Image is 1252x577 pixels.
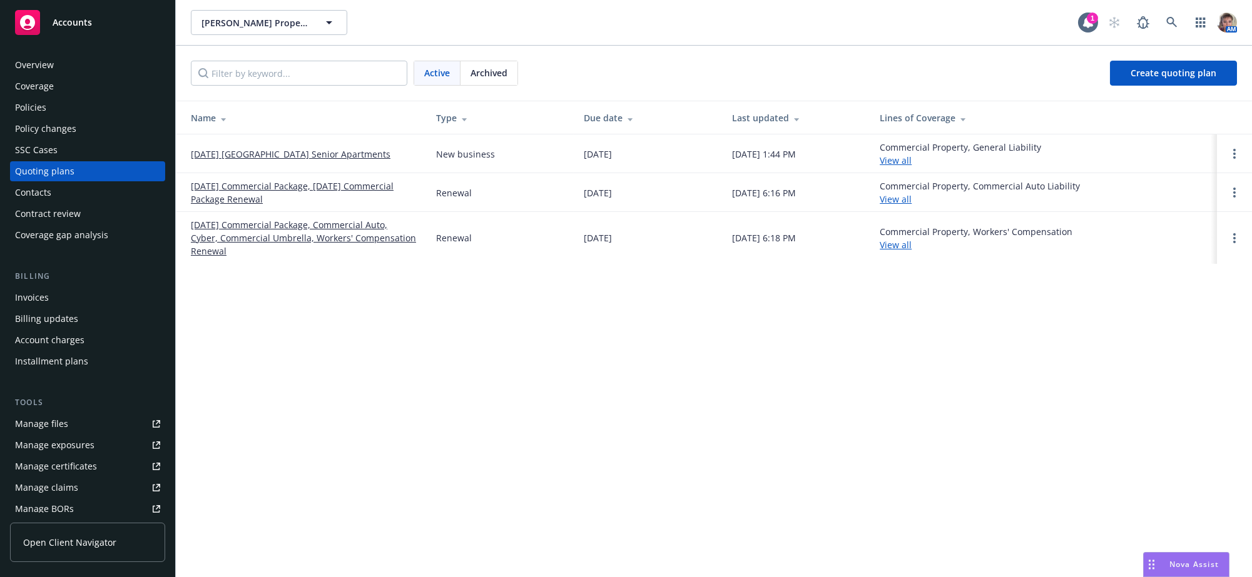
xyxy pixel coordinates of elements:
[10,435,165,455] a: Manage exposures
[436,148,495,161] div: New business
[584,148,612,161] div: [DATE]
[15,140,58,160] div: SSC Cases
[436,111,564,124] div: Type
[23,536,116,549] span: Open Client Navigator
[10,414,165,434] a: Manage files
[201,16,310,29] span: [PERSON_NAME] Property Ventures, LLC
[1227,185,1242,200] a: Open options
[1188,10,1213,35] a: Switch app
[880,239,912,251] a: View all
[1110,61,1237,86] a: Create quoting plan
[1169,559,1219,569] span: Nova Assist
[15,478,78,498] div: Manage claims
[191,218,416,258] a: [DATE] Commercial Package, Commercial Auto, Cyber, Commercial Umbrella, Workers' Compensation Ren...
[10,204,165,224] a: Contract review
[191,61,407,86] input: Filter by keyword...
[10,478,165,498] a: Manage claims
[732,231,796,244] div: [DATE] 6:18 PM
[1144,553,1159,576] div: Drag to move
[1143,552,1229,577] button: Nova Assist
[191,148,390,161] a: [DATE] [GEOGRAPHIC_DATA] Senior Apartments
[15,76,54,96] div: Coverage
[15,309,78,329] div: Billing updates
[15,183,51,203] div: Contacts
[15,161,74,181] div: Quoting plans
[1227,146,1242,161] a: Open options
[880,179,1080,206] div: Commercial Property, Commercial Auto Liability
[15,225,108,245] div: Coverage gap analysis
[1102,10,1127,35] a: Start snowing
[10,5,165,40] a: Accounts
[10,499,165,519] a: Manage BORs
[880,111,1207,124] div: Lines of Coverage
[10,351,165,371] a: Installment plans
[191,10,347,35] button: [PERSON_NAME] Property Ventures, LLC
[732,111,860,124] div: Last updated
[10,161,165,181] a: Quoting plans
[10,119,165,139] a: Policy changes
[10,288,165,308] a: Invoices
[880,193,912,205] a: View all
[584,186,612,199] div: [DATE]
[15,351,88,371] div: Installment plans
[10,183,165,203] a: Contacts
[53,18,92,28] span: Accounts
[10,456,165,476] a: Manage certificates
[191,179,416,206] a: [DATE] Commercial Package, [DATE] Commercial Package Renewal
[1227,231,1242,246] a: Open options
[15,414,68,434] div: Manage files
[15,499,74,519] div: Manage BORs
[1087,13,1098,24] div: 1
[732,186,796,199] div: [DATE] 6:16 PM
[15,119,76,139] div: Policy changes
[880,225,1072,251] div: Commercial Property, Workers' Compensation
[10,76,165,96] a: Coverage
[471,66,507,79] span: Archived
[732,148,796,161] div: [DATE] 1:44 PM
[10,309,165,329] a: Billing updates
[1131,67,1216,79] span: Create quoting plan
[424,66,450,79] span: Active
[15,330,84,350] div: Account charges
[15,456,97,476] div: Manage certificates
[191,111,416,124] div: Name
[584,111,711,124] div: Due date
[1159,10,1184,35] a: Search
[10,396,165,409] div: Tools
[10,225,165,245] a: Coverage gap analysis
[1217,13,1237,33] img: photo
[10,55,165,75] a: Overview
[15,288,49,308] div: Invoices
[15,98,46,118] div: Policies
[880,154,912,166] a: View all
[10,98,165,118] a: Policies
[436,186,472,199] div: Renewal
[880,141,1041,167] div: Commercial Property, General Liability
[10,270,165,283] div: Billing
[15,204,81,224] div: Contract review
[10,140,165,160] a: SSC Cases
[15,55,54,75] div: Overview
[436,231,472,244] div: Renewal
[15,435,94,455] div: Manage exposures
[1131,10,1156,35] a: Report a Bug
[10,330,165,350] a: Account charges
[584,231,612,244] div: [DATE]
